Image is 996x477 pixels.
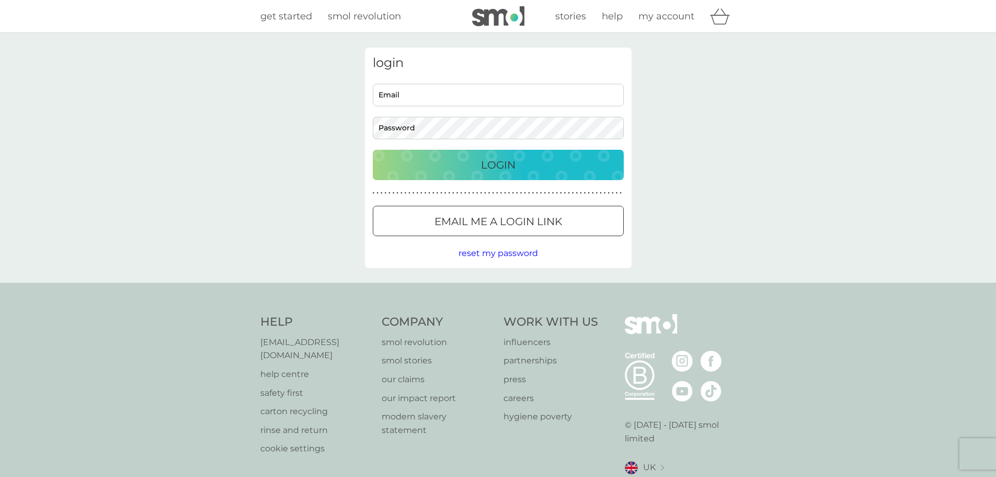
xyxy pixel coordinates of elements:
[496,191,498,196] p: ●
[452,191,454,196] p: ●
[503,373,598,386] a: press
[405,191,407,196] p: ●
[556,191,558,196] p: ●
[488,191,490,196] p: ●
[328,10,401,22] span: smol revolution
[520,191,522,196] p: ●
[576,191,578,196] p: ●
[464,191,466,196] p: ●
[460,191,462,196] p: ●
[512,191,514,196] p: ●
[602,9,623,24] a: help
[459,248,538,258] span: reset my password
[544,191,546,196] p: ●
[373,206,624,236] button: Email me a login link
[701,381,722,402] img: visit the smol Tiktok page
[382,314,493,330] h4: Company
[384,191,386,196] p: ●
[373,56,624,71] h3: login
[481,157,516,173] p: Login
[376,191,379,196] p: ●
[638,10,694,22] span: my account
[602,10,623,22] span: help
[584,191,586,196] p: ●
[260,424,372,437] a: rinse and return
[608,191,610,196] p: ●
[503,354,598,368] a: partnerships
[416,191,418,196] p: ●
[672,351,693,372] img: visit the smol Instagram page
[596,191,598,196] p: ●
[604,191,606,196] p: ●
[476,191,478,196] p: ●
[382,373,493,386] p: our claims
[472,191,474,196] p: ●
[524,191,526,196] p: ●
[444,191,447,196] p: ●
[508,191,510,196] p: ●
[638,9,694,24] a: my account
[382,336,493,349] a: smol revolution
[456,191,459,196] p: ●
[568,191,570,196] p: ●
[560,191,562,196] p: ●
[572,191,574,196] p: ●
[260,9,312,24] a: get started
[413,191,415,196] p: ●
[600,191,602,196] p: ●
[260,10,312,22] span: get started
[503,314,598,330] h4: Work With Us
[548,191,550,196] p: ●
[503,336,598,349] a: influencers
[260,442,372,456] a: cookie settings
[625,418,736,445] p: © [DATE] - [DATE] smol limited
[588,191,590,196] p: ●
[500,191,502,196] p: ●
[532,191,534,196] p: ●
[434,213,562,230] p: Email me a login link
[393,191,395,196] p: ●
[396,191,398,196] p: ●
[516,191,518,196] p: ●
[260,314,372,330] h4: Help
[592,191,594,196] p: ●
[382,392,493,405] a: our impact report
[382,354,493,368] p: smol stories
[408,191,410,196] p: ●
[400,191,403,196] p: ●
[260,368,372,381] a: help centre
[484,191,486,196] p: ●
[432,191,434,196] p: ●
[492,191,494,196] p: ●
[382,410,493,437] a: modern slavery statement
[260,405,372,418] a: carton recycling
[260,386,372,400] a: safety first
[503,410,598,424] a: hygiene poverty
[468,191,471,196] p: ●
[381,191,383,196] p: ●
[612,191,614,196] p: ●
[625,314,677,350] img: smol
[459,247,538,260] button: reset my password
[448,191,450,196] p: ●
[661,465,664,471] img: select a new location
[373,191,375,196] p: ●
[440,191,442,196] p: ●
[620,191,622,196] p: ●
[260,336,372,362] a: [EMAIL_ADDRESS][DOMAIN_NAME]
[555,9,586,24] a: stories
[643,461,656,474] span: UK
[420,191,422,196] p: ●
[580,191,582,196] p: ●
[428,191,430,196] p: ●
[480,191,482,196] p: ●
[552,191,554,196] p: ●
[564,191,566,196] p: ●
